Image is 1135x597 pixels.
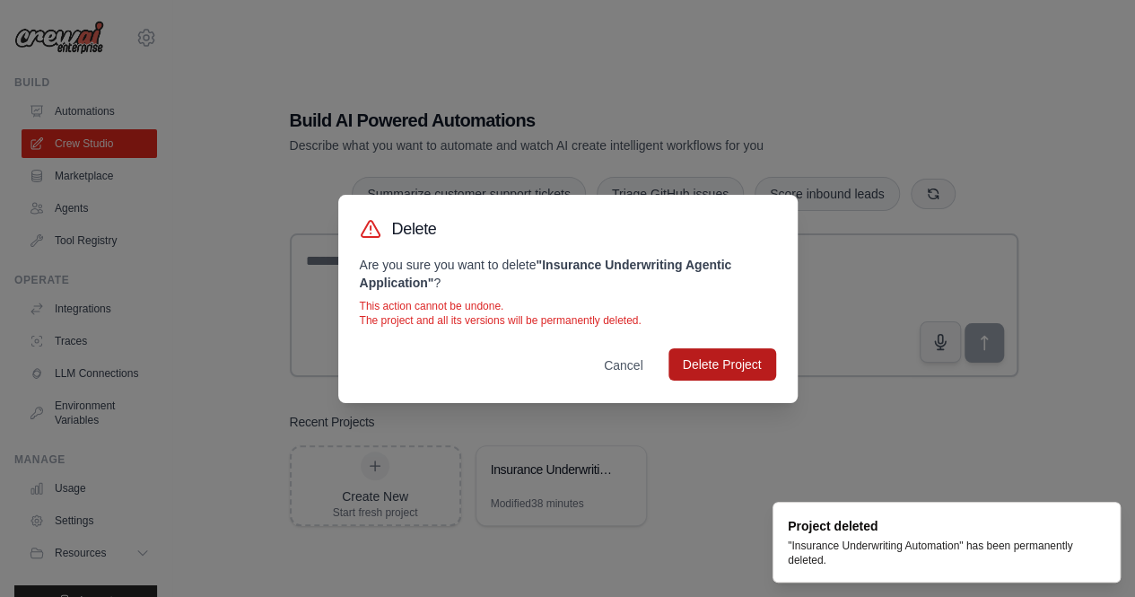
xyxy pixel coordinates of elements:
[360,299,776,313] p: This action cannot be undone.
[788,539,1098,567] div: "Insurance Underwriting Automation" has been permanently deleted.
[668,348,776,381] button: Delete Project
[360,258,732,290] strong: " Insurance Underwriting Agentic Application "
[360,313,776,328] p: The project and all its versions will be permanently deleted.
[392,216,437,241] h3: Delete
[788,517,1098,535] div: Project deleted
[1045,511,1135,597] iframe: Chat Widget
[360,256,776,292] p: Are you sure you want to delete ?
[589,349,658,382] button: Cancel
